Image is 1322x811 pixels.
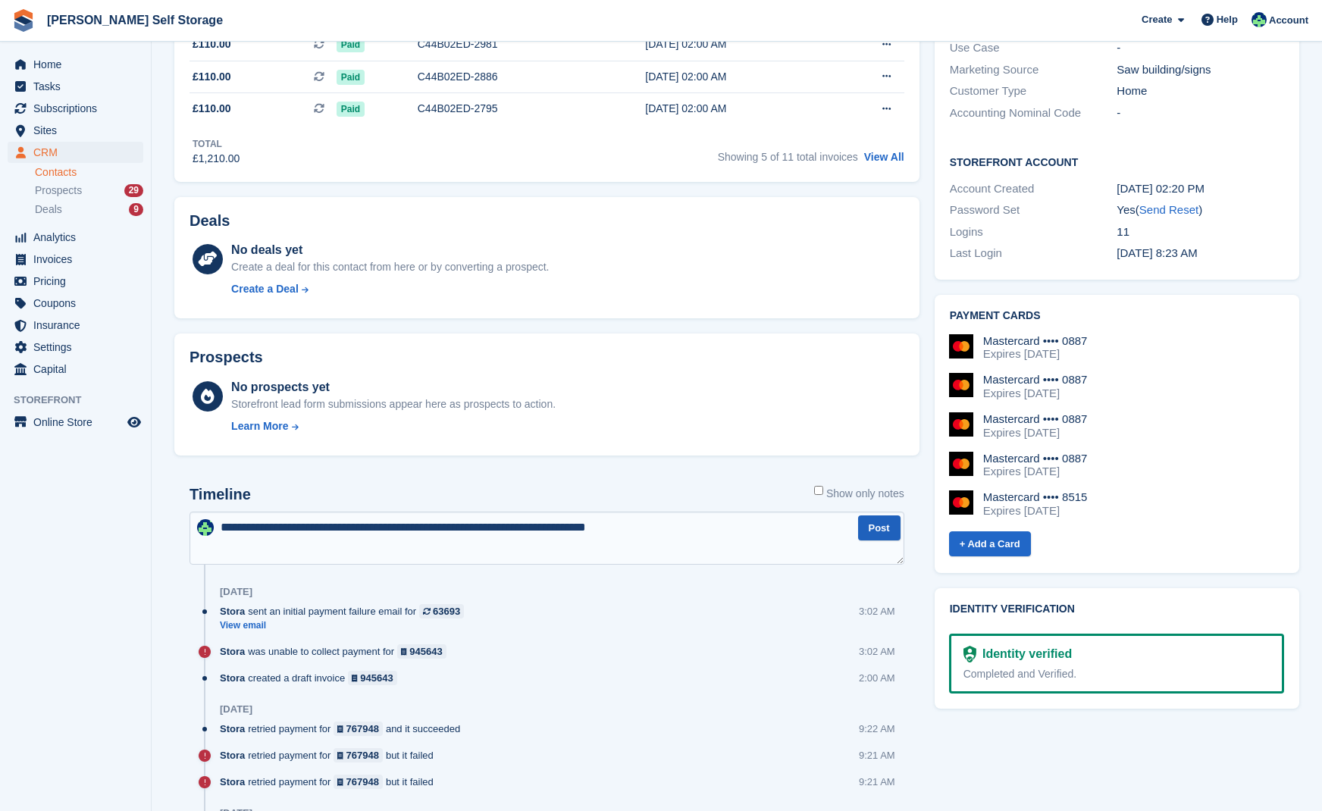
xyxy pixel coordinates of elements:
[950,105,1117,122] div: Accounting Nominal Code
[14,393,151,408] span: Storefront
[231,396,556,412] div: Storefront lead form submissions appear here as prospects to action.
[8,359,143,380] a: menu
[33,120,124,141] span: Sites
[190,212,230,230] h2: Deals
[35,183,82,198] span: Prospects
[983,452,1088,465] div: Mastercard •••• 0887
[976,645,1072,663] div: Identity verified
[645,36,831,52] div: [DATE] 02:00 AM
[1117,83,1284,100] div: Home
[33,337,124,358] span: Settings
[858,515,901,540] button: Post
[346,775,379,789] div: 767948
[859,671,895,685] div: 2:00 AM
[950,83,1117,100] div: Customer Type
[41,8,229,33] a: [PERSON_NAME] Self Storage
[949,412,973,437] img: Mastercard Logo
[193,137,240,151] div: Total
[949,373,973,397] img: Mastercard Logo
[433,604,460,618] div: 63693
[950,39,1117,57] div: Use Case
[8,337,143,358] a: menu
[220,644,454,659] div: was unable to collect payment for
[220,671,245,685] span: Stora
[125,413,143,431] a: Preview store
[334,775,383,789] a: 767948
[220,671,405,685] div: created a draft invoice
[1117,202,1284,219] div: Yes
[35,202,62,217] span: Deals
[718,151,858,163] span: Showing 5 of 11 total invoices
[193,151,240,167] div: £1,210.00
[334,748,383,762] a: 767948
[1252,12,1267,27] img: Dafydd Pritchard
[8,76,143,97] a: menu
[1117,61,1284,79] div: Saw building/signs
[8,227,143,248] a: menu
[949,531,1031,556] a: + Add a Card
[33,54,124,75] span: Home
[983,504,1088,518] div: Expires [DATE]
[409,644,442,659] div: 945643
[33,249,124,270] span: Invoices
[193,69,231,85] span: £110.00
[231,259,549,275] div: Create a deal for this contact from here or by converting a prospect.
[983,387,1088,400] div: Expires [DATE]
[33,359,124,380] span: Capital
[983,426,1088,440] div: Expires [DATE]
[33,412,124,433] span: Online Store
[1117,246,1197,259] time: 2025-06-29 07:23:55 UTC
[1142,12,1172,27] span: Create
[35,202,143,218] a: Deals 9
[949,490,973,515] img: Mastercard Logo
[859,722,895,736] div: 9:22 AM
[33,315,124,336] span: Insurance
[220,619,471,632] a: View email
[231,378,556,396] div: No prospects yet
[220,722,468,736] div: retried payment for and it succeeded
[949,452,973,476] img: Mastercard Logo
[859,748,895,762] div: 9:21 AM
[334,722,383,736] a: 767948
[8,315,143,336] a: menu
[337,70,365,85] span: Paid
[1269,13,1308,28] span: Account
[859,644,895,659] div: 3:02 AM
[33,98,124,119] span: Subscriptions
[360,671,393,685] div: 945643
[397,644,446,659] a: 945643
[337,102,365,117] span: Paid
[346,722,379,736] div: 767948
[124,184,143,197] div: 29
[348,671,397,685] a: 945643
[220,775,245,789] span: Stora
[8,271,143,292] a: menu
[35,165,143,180] a: Contacts
[1117,224,1284,241] div: 11
[346,748,379,762] div: 767948
[1117,105,1284,122] div: -
[950,224,1117,241] div: Logins
[220,775,441,789] div: retried payment for but it failed
[950,202,1117,219] div: Password Set
[197,519,214,536] img: Dafydd Pritchard
[983,347,1088,361] div: Expires [DATE]
[220,644,245,659] span: Stora
[8,98,143,119] a: menu
[190,486,251,503] h2: Timeline
[418,36,601,52] div: C44B02ED-2981
[220,703,252,715] div: [DATE]
[33,227,124,248] span: Analytics
[1136,203,1202,216] span: ( )
[963,666,1270,682] div: Completed and Verified.
[193,101,231,117] span: £110.00
[231,281,549,297] a: Create a Deal
[950,180,1117,198] div: Account Created
[12,9,35,32] img: stora-icon-8386f47178a22dfd0bd8f6a31ec36ba5ce8667c1dd55bd0f319d3a0aa187defe.svg
[1117,180,1284,198] div: [DATE] 02:20 PM
[220,604,245,618] span: Stora
[645,69,831,85] div: [DATE] 02:00 AM
[983,412,1088,426] div: Mastercard •••• 0887
[814,486,904,502] label: Show only notes
[231,241,549,259] div: No deals yet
